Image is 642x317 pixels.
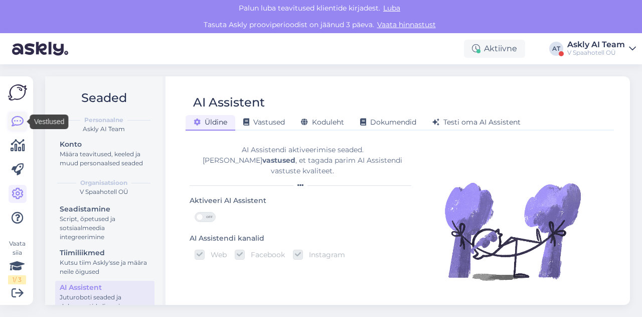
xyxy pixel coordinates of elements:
[8,275,26,284] div: 1 / 3
[194,118,227,127] span: Üldine
[549,42,563,56] div: AT
[262,156,295,165] b: vastused
[190,195,266,206] div: Aktiveeri AI Assistent
[60,258,150,276] div: Kutsu tiim Askly'sse ja määra neile õigused
[205,250,227,260] label: Web
[193,93,265,112] div: AI Assistent
[60,139,150,150] div: Konto
[380,4,403,13] span: Luba
[203,213,215,222] span: OFF
[567,49,625,57] div: V Spaahotell OÜ
[55,138,154,169] a: KontoMäära teavitused, keeled ja muud personaalsed seaded
[8,239,26,284] div: Vaata siia
[374,20,439,29] a: Vaata hinnastust
[432,118,521,127] span: Testi oma AI Assistent
[303,250,345,260] label: Instagram
[53,125,154,134] div: Askly AI Team
[442,161,583,301] img: Illustration
[190,145,415,176] div: AI Assistendi aktiveerimise seaded. [PERSON_NAME] , et tagada parim AI Assistendi vastuste kvalit...
[60,215,150,242] div: Script, õpetused ja sotsiaalmeedia integreerimine
[243,118,285,127] span: Vastused
[55,202,154,243] a: SeadistamineScript, õpetused ja sotsiaalmeedia integreerimine
[84,116,123,125] b: Personaalne
[53,88,154,108] h2: Seaded
[55,281,154,312] a: AI AssistentJuturoboti seaded ja dokumentide lisamine
[301,118,344,127] span: Koduleht
[8,84,27,100] img: Askly Logo
[60,282,150,293] div: AI Assistent
[80,178,127,187] b: Organisatsioon
[53,187,154,196] div: V Spaahotell OÜ
[360,118,416,127] span: Dokumendid
[60,293,150,311] div: Juturoboti seaded ja dokumentide lisamine
[55,246,154,278] a: TiimiliikmedKutsu tiim Askly'sse ja määra neile õigused
[245,250,285,260] label: Facebook
[464,40,525,58] div: Aktiivne
[30,115,69,129] div: Vestlused
[60,248,150,258] div: Tiimiliikmed
[60,204,150,215] div: Seadistamine
[60,150,150,168] div: Määra teavitused, keeled ja muud personaalsed seaded
[190,233,264,244] div: AI Assistendi kanalid
[567,41,625,49] div: Askly AI Team
[567,41,636,57] a: Askly AI TeamV Spaahotell OÜ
